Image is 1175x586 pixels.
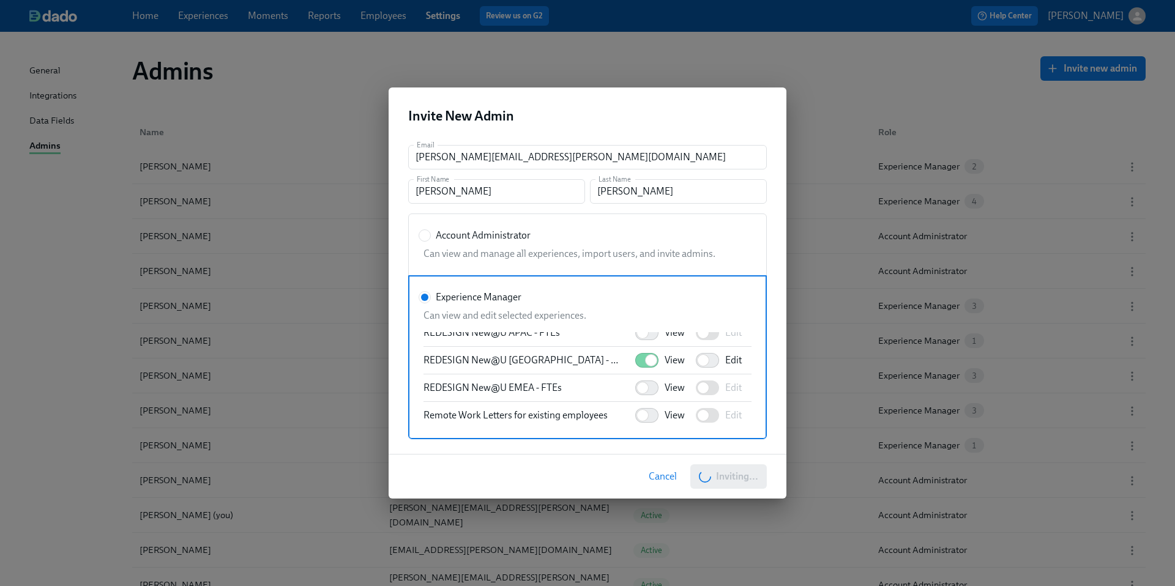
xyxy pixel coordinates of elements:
[423,409,608,422] p: Remote Work Letters for existing employees
[665,409,685,422] span: View
[725,409,742,422] span: Edit
[725,381,742,395] span: Edit
[665,354,685,367] span: View
[725,354,742,367] span: Edit
[419,309,752,322] div: Can view and edit selected experiences.
[725,326,742,339] span: Edit
[423,381,562,395] p: REDESIGN New@U EMEA - FTEs
[423,326,560,339] p: REDESIGN New@U APAC - FTEs
[649,470,677,483] span: Cancel
[436,291,521,304] span: Experience Manager
[423,354,621,367] p: REDESIGN New@U [GEOGRAPHIC_DATA] - FTEs
[436,229,531,242] span: Account Administrator
[640,464,685,489] button: Cancel
[408,107,767,125] h2: Invite New Admin
[665,326,685,339] span: View
[665,381,685,395] span: View
[419,247,752,261] div: Can view and manage all experiences, import users, and invite admins.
